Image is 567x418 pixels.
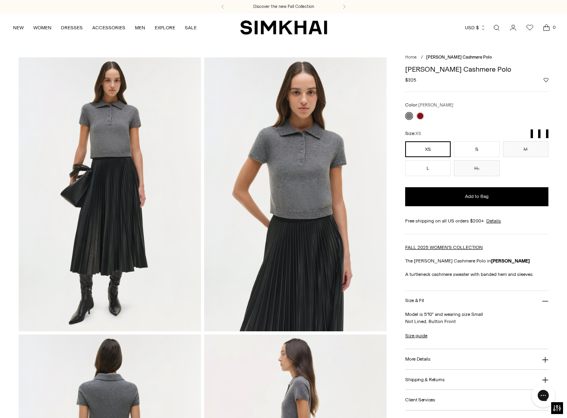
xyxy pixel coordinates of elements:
button: Add to Wishlist [544,78,548,82]
span: [PERSON_NAME] [418,103,453,108]
nav: breadcrumbs [405,54,548,61]
h1: [PERSON_NAME] Cashmere Polo [405,66,548,73]
h3: Shipping & Returns [405,377,445,382]
img: Twila Cashmere Polo [204,57,387,331]
button: Client Services [405,390,548,410]
button: Size & Fit [405,291,548,311]
button: USD $ [465,19,486,36]
a: Wishlist [522,20,538,36]
h3: Client Services [405,397,435,403]
a: WOMEN [33,19,51,36]
a: DRESSES [61,19,83,36]
label: Size: [405,130,421,137]
strong: [PERSON_NAME] [491,258,530,264]
h3: Size & Fit [405,298,424,303]
a: EXPLORE [155,19,175,36]
a: Go to the account page [505,20,521,36]
div: / [421,54,423,61]
a: Discover the new Fall Collection [253,4,314,10]
a: Details [486,217,501,224]
span: Add to Bag [465,193,489,200]
button: S [454,141,499,157]
button: L [405,160,451,176]
span: [PERSON_NAME] Cashmere Polo [426,55,492,60]
a: Size guide [405,332,427,339]
a: ACCESSORIES [92,19,125,36]
img: Twila Cashmere Polo [19,57,201,331]
span: 0 [550,24,558,31]
p: The [PERSON_NAME] Cashmere Polo in [405,257,548,264]
p: A turtleneck cashmere sweater with banded hem and sleeves. [405,271,548,278]
button: Shipping & Returns [405,370,548,390]
a: FALL 2025 WOMEN'S COLLECTION [405,245,483,250]
span: $325 [405,76,416,84]
label: Color: [405,101,453,109]
button: M [503,141,548,157]
button: XS [405,141,451,157]
a: MEN [135,19,145,36]
a: Home [405,55,417,60]
h3: More Details [405,357,430,362]
a: SALE [185,19,197,36]
a: SIMKHAI [240,20,327,35]
p: Model is 5'10" and wearing size Small Not Lined, Button Front [405,311,548,325]
iframe: Sign Up via Text for Offers [6,388,80,412]
button: Add to Bag [405,187,548,206]
button: XL [454,160,499,176]
span: XS [415,131,421,136]
a: Open cart modal [539,20,554,36]
div: Free shipping on all US orders $200+ [405,217,548,224]
button: More Details [405,349,548,369]
iframe: Gorgias live chat messenger [527,381,559,410]
a: Open search modal [489,20,504,36]
a: NEW [13,19,24,36]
